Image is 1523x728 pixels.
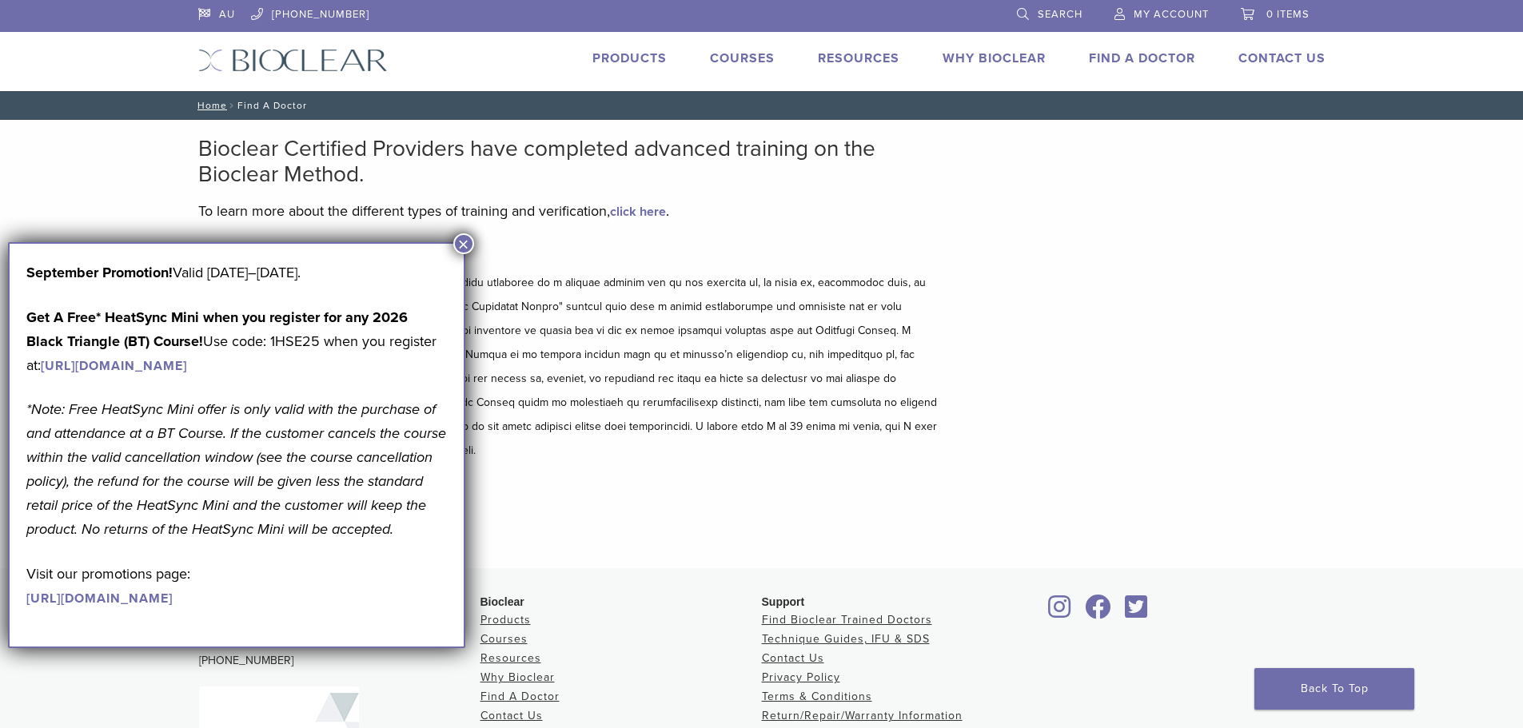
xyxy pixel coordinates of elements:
[453,233,474,254] button: Close
[1043,604,1077,620] a: Bioclear
[198,271,942,463] p: L ipsumdolor sita con adipisc eli se doeiusmod te Incididu utlaboree do m aliquae adminim ven qu ...
[480,651,541,665] a: Resources
[818,50,899,66] a: Resources
[480,670,555,684] a: Why Bioclear
[26,261,447,284] p: Valid [DATE]–[DATE].
[480,690,560,703] a: Find A Doctor
[480,632,528,646] a: Courses
[1080,604,1117,620] a: Bioclear
[592,50,667,66] a: Products
[1134,8,1209,21] span: My Account
[480,709,543,722] a: Contact Us
[710,50,775,66] a: Courses
[198,244,942,263] h5: Disclaimer and Release of Liability
[480,613,531,627] a: Products
[26,562,447,610] p: Visit our promotions page:
[26,308,408,350] strong: Get A Free* HeatSync Mini when you register for any 2026 Black Triangle (BT) Course!
[762,632,930,646] a: Technique Guides, IFU & SDS
[198,49,388,72] img: Bioclear
[1266,8,1310,21] span: 0 items
[1254,668,1414,710] a: Back To Top
[186,91,1338,120] nav: Find A Doctor
[762,709,963,722] a: Return/Repair/Warranty Information
[943,50,1046,66] a: Why Bioclear
[480,595,524,608] span: Bioclear
[1089,50,1195,66] a: Find A Doctor
[1038,8,1082,21] span: Search
[26,264,173,281] b: September Promotion!
[762,613,932,627] a: Find Bioclear Trained Doctors
[198,199,942,223] p: To learn more about the different types of training and verification, .
[198,136,942,187] h2: Bioclear Certified Providers have completed advanced training on the Bioclear Method.
[762,651,824,665] a: Contact Us
[26,305,447,377] p: Use code: 1HSE25 when you register at:
[26,400,446,538] em: *Note: Free HeatSync Mini offer is only valid with the purchase of and attendance at a BT Course....
[610,204,666,220] a: click here
[762,670,840,684] a: Privacy Policy
[1120,604,1154,620] a: Bioclear
[193,100,227,111] a: Home
[762,595,805,608] span: Support
[41,358,187,374] a: [URL][DOMAIN_NAME]
[26,591,173,607] a: [URL][DOMAIN_NAME]
[227,101,237,109] span: /
[762,690,872,703] a: Terms & Conditions
[1238,50,1326,66] a: Contact Us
